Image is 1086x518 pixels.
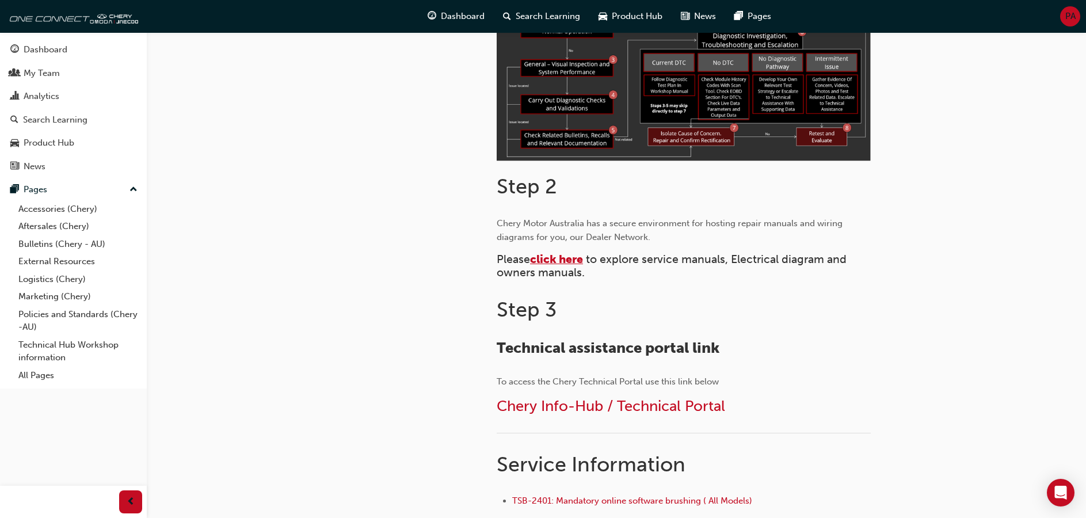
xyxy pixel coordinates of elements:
span: pages-icon [734,9,743,24]
span: guage-icon [428,9,436,24]
span: Product Hub [612,10,662,23]
span: prev-icon [127,495,135,509]
a: Logistics (Chery) [14,271,142,288]
a: guage-iconDashboard [418,5,494,28]
a: Aftersales (Chery) [14,218,142,235]
div: Analytics [24,90,59,103]
span: chart-icon [10,92,19,102]
div: Pages [24,183,47,196]
a: car-iconProduct Hub [589,5,672,28]
span: news-icon [10,162,19,172]
span: Step 2 [497,174,557,199]
span: pages-icon [10,185,19,195]
span: to explore service manuals, Electrical diagram and owners manuals. [497,253,849,279]
a: All Pages [14,367,142,384]
a: news-iconNews [672,5,725,28]
span: Service Information [497,452,685,477]
a: Technical Hub Workshop information [14,336,142,367]
a: Policies and Standards (Chery -AU) [14,306,142,336]
a: External Resources [14,253,142,271]
span: Chery Motor Australia has a secure environment for hosting repair manuals and wiring diagrams for... [497,218,845,242]
span: Search Learning [516,10,580,23]
div: Product Hub [24,136,74,150]
span: news-icon [681,9,689,24]
a: Accessories (Chery) [14,200,142,218]
button: Pages [5,179,142,200]
div: Dashboard [24,43,67,56]
span: PA [1065,10,1076,23]
a: Product Hub [5,132,142,154]
span: search-icon [10,115,18,125]
div: Search Learning [23,113,87,127]
a: News [5,156,142,177]
div: My Team [24,67,60,80]
button: DashboardMy TeamAnalyticsSearch LearningProduct HubNews [5,37,142,179]
span: car-icon [599,9,607,24]
a: pages-iconPages [725,5,780,28]
a: Chery Info-Hub / Technical Portal [497,397,725,415]
a: search-iconSearch Learning [494,5,589,28]
span: News [694,10,716,23]
span: people-icon [10,68,19,79]
span: Pages [748,10,771,23]
div: Open Intercom Messenger [1047,479,1074,506]
a: TSB-2401: Mandatory online software brushing ( All Models) [512,496,752,506]
button: PA [1060,6,1080,26]
a: Bulletins (Chery - AU) [14,235,142,253]
a: Dashboard [5,39,142,60]
a: Marketing (Chery) [14,288,142,306]
span: car-icon [10,138,19,148]
span: To access the Chery Technical Portal use this link below [497,376,719,387]
a: click here [530,253,583,266]
span: search-icon [503,9,511,24]
img: oneconnect [6,5,138,28]
span: Dashboard [441,10,485,23]
a: Analytics [5,86,142,107]
a: Search Learning [5,109,142,131]
span: guage-icon [10,45,19,55]
span: Step 3 [497,297,557,322]
span: Technical assistance portal link [497,339,719,357]
a: My Team [5,63,142,84]
span: up-icon [129,182,138,197]
div: News [24,160,45,173]
span: Please [497,253,530,266]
